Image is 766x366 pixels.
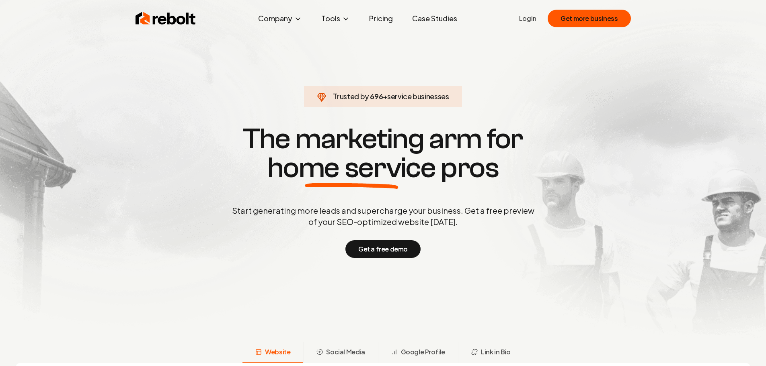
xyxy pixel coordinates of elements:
button: Tools [315,10,356,27]
span: Website [265,347,290,357]
a: Pricing [363,10,399,27]
p: Start generating more leads and supercharge your business. Get a free preview of your SEO-optimiz... [230,205,536,227]
button: Link in Bio [458,342,524,363]
span: home service [267,153,436,182]
button: Social Media [303,342,378,363]
h1: The marketing arm for pros [190,125,576,182]
a: Login [519,14,536,23]
span: Social Media [326,347,365,357]
span: Trusted by [333,92,369,101]
span: 696 [370,91,383,102]
img: Rebolt Logo [136,10,196,27]
button: Get more business [548,10,630,27]
span: Link in Bio [481,347,511,357]
span: Google Profile [401,347,445,357]
button: Google Profile [378,342,458,363]
span: service businesses [387,92,449,101]
button: Get a free demo [345,240,421,258]
button: Company [252,10,308,27]
button: Website [242,342,303,363]
a: Case Studies [406,10,464,27]
span: + [383,92,387,101]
